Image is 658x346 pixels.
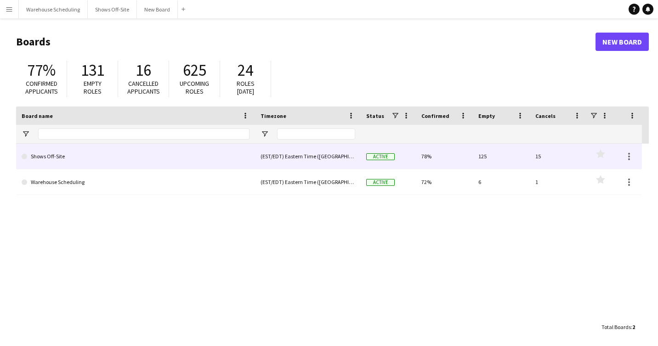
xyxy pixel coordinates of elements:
[601,324,631,330] span: Total Boards
[601,318,635,336] div: :
[22,144,250,169] a: Shows Off-Site
[596,33,649,51] a: New Board
[255,169,361,195] div: (EST/EDT) Eastern Time ([GEOGRAPHIC_DATA] & [GEOGRAPHIC_DATA])
[535,112,556,119] span: Cancels
[530,144,587,169] div: 15
[237,79,255,95] span: Roles [DATE]
[38,128,250,140] input: Board name Filter Input
[27,60,56,80] span: 77%
[366,153,395,160] span: Active
[261,112,286,119] span: Timezone
[25,79,58,95] span: Confirmed applicants
[22,169,250,195] a: Warehouse Scheduling
[416,144,473,169] div: 78%
[183,60,206,80] span: 625
[530,169,587,195] div: 1
[81,60,104,80] span: 131
[84,79,102,95] span: Empty roles
[473,169,530,195] div: 6
[421,112,449,119] span: Confirmed
[22,112,53,119] span: Board name
[88,0,137,18] button: Shows Off-Site
[478,112,495,119] span: Empty
[16,35,596,49] h1: Boards
[366,179,395,186] span: Active
[632,324,635,330] span: 2
[180,79,209,95] span: Upcoming roles
[22,130,30,138] button: Open Filter Menu
[238,60,253,80] span: 24
[261,130,269,138] button: Open Filter Menu
[255,144,361,169] div: (EST/EDT) Eastern Time ([GEOGRAPHIC_DATA] & [GEOGRAPHIC_DATA])
[473,144,530,169] div: 125
[136,60,151,80] span: 16
[19,0,88,18] button: Warehouse Scheduling
[366,112,384,119] span: Status
[416,169,473,195] div: 72%
[277,128,355,140] input: Timezone Filter Input
[127,79,160,95] span: Cancelled applicants
[137,0,178,18] button: New Board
